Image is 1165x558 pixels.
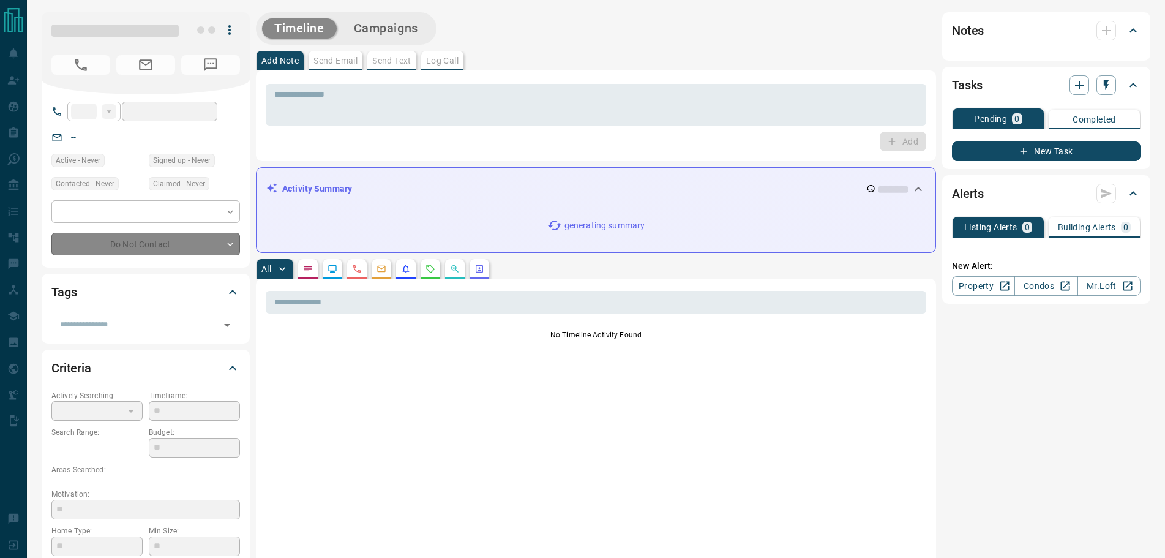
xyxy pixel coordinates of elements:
div: Criteria [51,353,240,383]
svg: Lead Browsing Activity [328,264,337,274]
p: Budget: [149,427,240,438]
svg: Emails [376,264,386,274]
p: Motivation: [51,489,240,500]
p: 0 [1025,223,1030,232]
p: Activity Summary [282,183,352,195]
button: New Task [952,141,1141,161]
p: 0 [1123,223,1128,232]
a: Condos [1014,276,1077,296]
div: Do Not Contact [51,233,240,255]
p: 0 [1014,115,1019,123]
div: Tasks [952,70,1141,100]
button: Open [219,317,236,334]
span: Contacted - Never [56,178,114,190]
p: generating summary [564,219,645,232]
p: New Alert: [952,260,1141,273]
h2: Alerts [952,184,984,203]
h2: Tasks [952,75,983,95]
button: Timeline [262,18,337,39]
p: -- - -- [51,438,143,458]
p: Areas Searched: [51,464,240,475]
h2: Notes [952,21,984,40]
span: No Number [181,55,240,75]
span: No Number [51,55,110,75]
p: Timeframe: [149,390,240,401]
span: Active - Never [56,154,100,167]
span: No Email [116,55,175,75]
svg: Requests [425,264,435,274]
p: All [261,265,271,273]
span: Claimed - Never [153,178,205,190]
span: Signed up - Never [153,154,211,167]
p: Actively Searching: [51,390,143,401]
p: Add Note [261,56,299,65]
p: Pending [974,115,1007,123]
a: Property [952,276,1015,296]
div: Notes [952,16,1141,45]
svg: Opportunities [450,264,460,274]
p: Building Alerts [1058,223,1116,232]
p: Home Type: [51,526,143,537]
a: Mr.Loft [1077,276,1141,296]
p: No Timeline Activity Found [266,330,926,341]
div: Tags [51,277,240,307]
div: Activity Summary [266,178,926,200]
a: -- [71,132,76,142]
div: Alerts [952,179,1141,208]
svg: Notes [303,264,313,274]
svg: Calls [352,264,362,274]
p: Completed [1073,115,1116,124]
p: Min Size: [149,526,240,537]
h2: Criteria [51,358,91,378]
p: Search Range: [51,427,143,438]
button: Campaigns [342,18,430,39]
h2: Tags [51,282,77,302]
svg: Agent Actions [474,264,484,274]
p: Listing Alerts [964,223,1017,232]
svg: Listing Alerts [401,264,411,274]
